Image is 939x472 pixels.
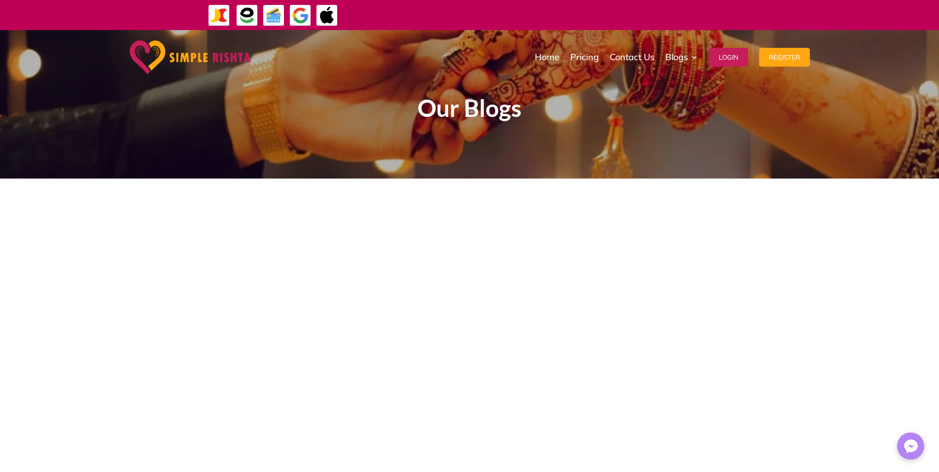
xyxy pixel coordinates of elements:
button: Register [759,48,810,67]
button: Login [709,48,748,67]
img: JazzCash-icon [208,4,230,27]
img: ApplePay-icon [316,4,338,27]
h1: Our Blogs [204,96,736,125]
a: Contact Us [610,33,655,82]
a: Login [709,33,748,82]
a: Blogs [665,33,698,82]
img: EasyPaisa-icon [236,4,258,27]
a: Home [535,33,559,82]
a: Register [759,33,810,82]
img: Messenger [901,436,921,456]
a: Pricing [570,33,599,82]
img: Credit Cards [263,4,285,27]
img: GooglePay-icon [289,4,312,27]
